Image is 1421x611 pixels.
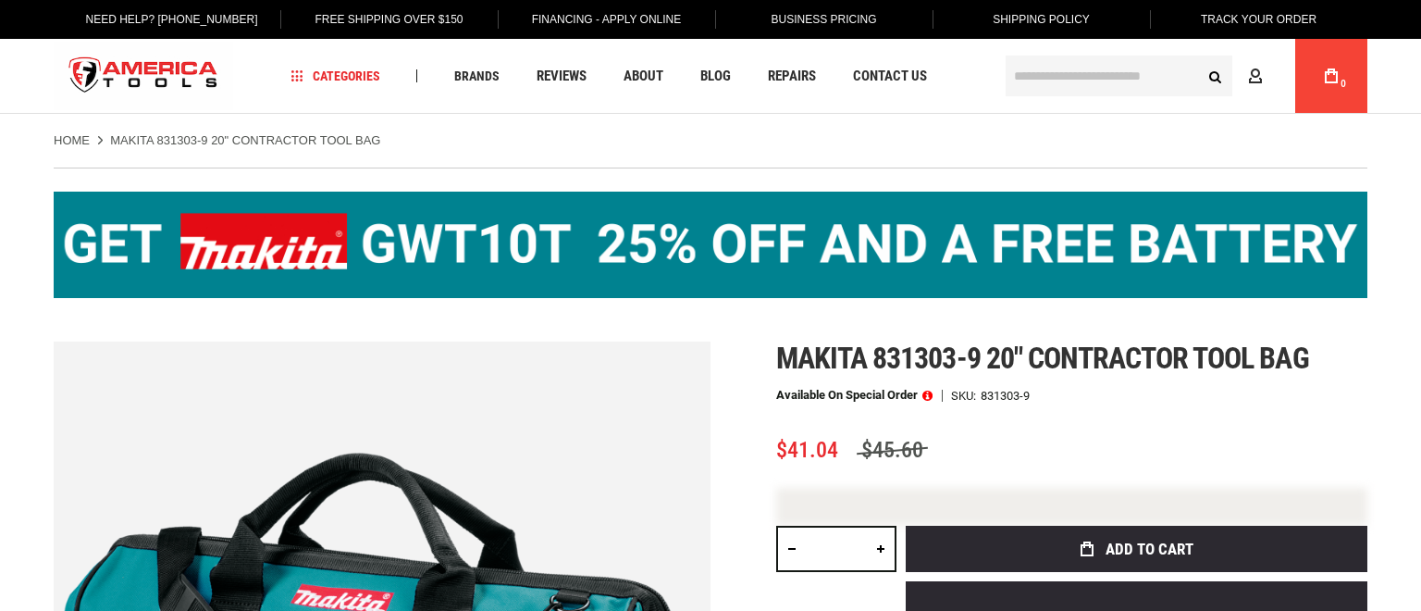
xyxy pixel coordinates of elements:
span: Brands [454,69,500,82]
span: Add to Cart [1106,542,1193,557]
img: BOGO: Buy the Makita® XGT IMpact Wrench (GWT10T), get the BL4040 4ah Battery FREE! [54,192,1367,298]
a: About [615,64,672,89]
a: 0 [1314,39,1349,113]
span: Repairs [768,69,816,83]
span: 0 [1341,79,1346,89]
strong: SKU [951,390,981,402]
img: America Tools [54,42,233,111]
a: Reviews [528,64,595,89]
p: Available on Special Order [776,389,933,402]
span: Contact Us [853,69,927,83]
a: Home [54,132,90,149]
a: Blog [692,64,739,89]
span: About [624,69,663,83]
span: Blog [700,69,731,83]
div: 831303-9 [981,390,1030,402]
strong: MAKITA 831303-9 20" CONTRACTOR TOOL BAG [110,133,380,147]
span: Categories [291,69,380,82]
button: Add to Cart [906,526,1367,572]
span: Shipping Policy [993,13,1090,26]
button: Search [1197,58,1232,94]
span: $45.60 [857,437,928,463]
a: Contact Us [845,64,935,89]
span: Reviews [537,69,587,83]
a: Brands [446,64,508,89]
span: Makita 831303-9 20" contractor tool bag [776,341,1309,376]
a: Repairs [760,64,824,89]
a: Categories [283,64,389,89]
span: $41.04 [776,437,838,463]
a: store logo [54,42,233,111]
